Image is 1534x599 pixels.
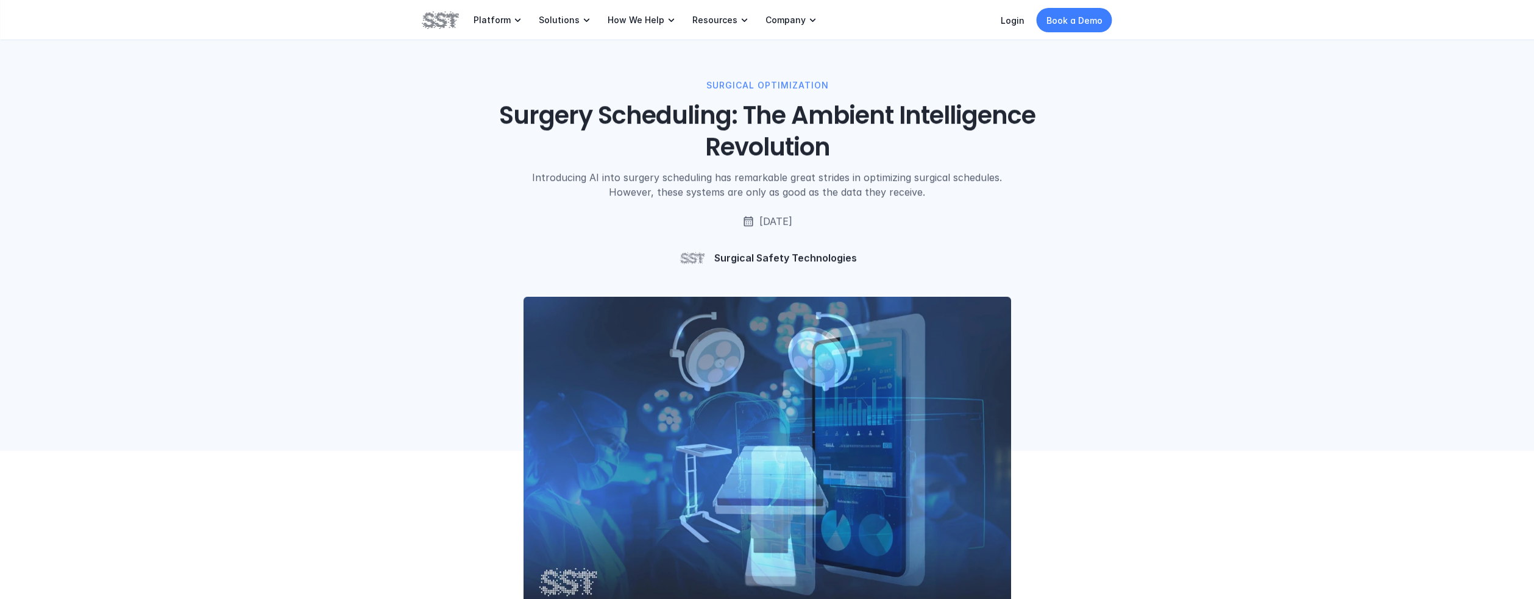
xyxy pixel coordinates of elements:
p: Resources [692,15,737,26]
h1: Surgery Scheduling: The Ambient Intelligence Revolution [491,100,1043,163]
p: [DATE] [759,214,792,229]
p: SURGICAL OPTIMIZATION [706,79,828,92]
a: Login [1001,15,1024,26]
p: Surgical Safety Technologies [714,252,857,264]
img: Surgical Safety Technologies logo [678,244,707,273]
p: Company [765,15,806,26]
p: Platform [474,15,511,26]
img: SST logo [422,10,459,30]
a: Book a Demo [1037,8,1112,32]
p: Introducing AI into surgery scheduling has remarkable great strides in optimizing surgical schedu... [525,171,1008,200]
p: Solutions [539,15,580,26]
p: How We Help [608,15,664,26]
p: Book a Demo [1046,14,1103,27]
